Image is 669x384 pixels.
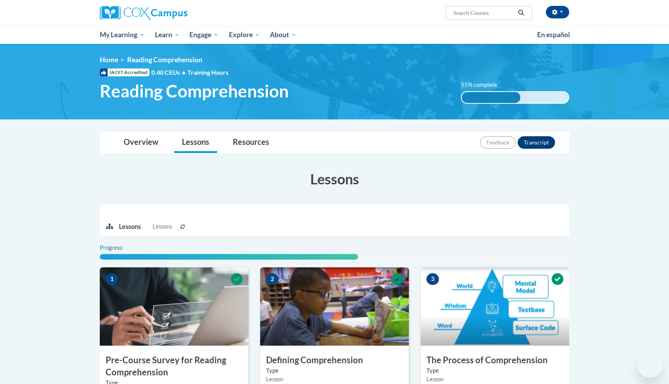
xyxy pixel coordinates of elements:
a: Explore [224,26,265,44]
h3: Defining Comprehension [260,354,409,366]
span: 0.40 CEUs [151,68,187,77]
button: Account Settings [546,6,569,18]
button: Transcript [518,136,555,149]
iframe: Button to launch messaging window [638,353,663,378]
span: 2 [266,273,279,285]
label: Progress: [100,243,145,252]
div: Lesson [266,375,403,384]
span: Reading Comprehension [100,81,289,101]
a: Overview [116,132,166,153]
a: Engage [184,26,224,44]
span: • [182,69,185,76]
span: Reading Comprehension [127,56,202,64]
label: Type [426,366,563,375]
input: Search Courses [453,8,515,18]
span: My Learning [100,30,145,40]
button: Feedback [480,136,516,149]
span: Lessons [153,222,172,231]
div: Main menu [88,26,581,44]
a: Resources [225,132,277,153]
p: Lessons [119,222,141,231]
a: Cox Campus [100,6,248,20]
span: 1 [106,273,118,285]
a: Lessons [174,132,217,153]
span: IACET Accredited [100,69,149,76]
a: En español [532,27,575,43]
span: About [270,30,297,40]
a: Learn [150,26,185,44]
span: Explore [229,30,260,40]
h3: Pre-Course Survey for Reading Comprehension [100,354,248,379]
a: My Learning [95,26,150,44]
img: Course Image [421,267,569,346]
img: Course Image [260,267,409,346]
a: Home [100,56,118,64]
a: About [265,26,302,44]
span: Engage [189,30,219,40]
span: Learn [155,30,180,40]
img: Course Image [100,267,248,346]
label: Type [266,366,403,375]
h3: Lessons [100,169,569,189]
span: 3 [426,273,439,285]
span: Training Hours [187,69,228,76]
label: 55% complete [461,81,506,89]
button: Search [515,8,527,18]
div: Lesson [426,375,563,384]
span: En español [537,31,570,39]
img: Cox Campus [100,6,187,20]
h3: The Process of Comprehension [421,354,569,366]
div: 55% complete [462,92,520,103]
